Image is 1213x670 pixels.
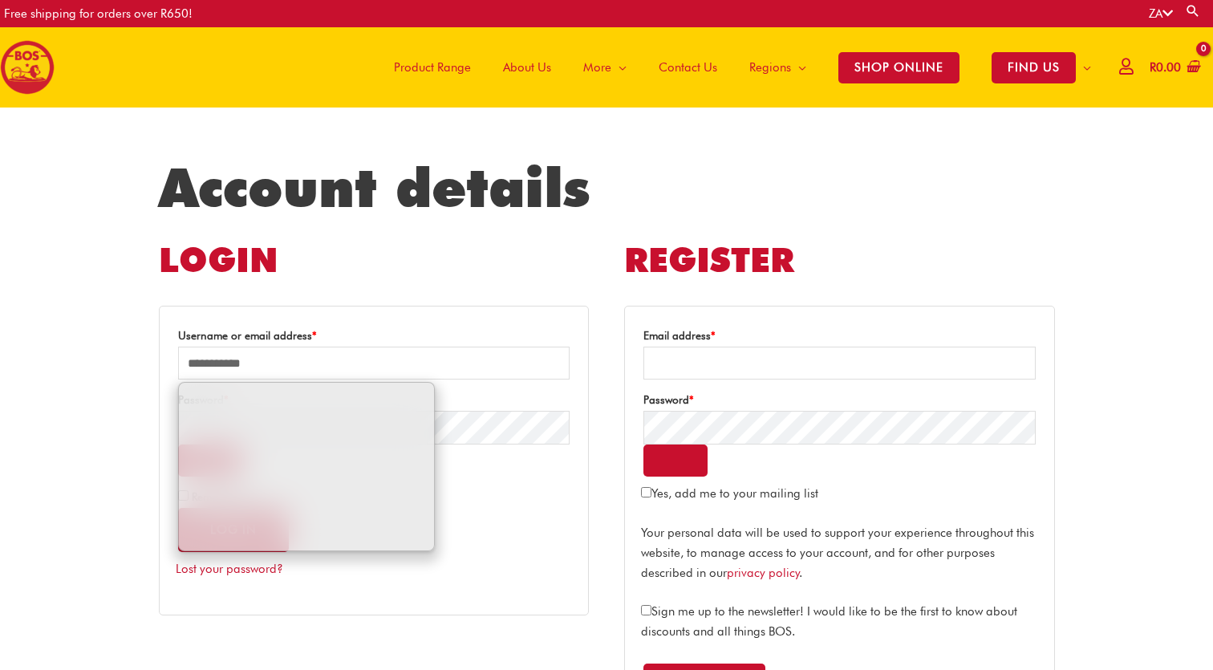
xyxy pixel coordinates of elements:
button: Show password [643,445,708,477]
span: Regions [749,43,791,91]
a: Search button [1185,3,1201,18]
span: SHOP ONLINE [838,52,959,83]
span: More [583,43,611,91]
span: Product Range [394,43,471,91]
label: Password [643,389,1035,411]
input: Yes, add me to your mailing list [641,487,651,497]
a: Product Range [378,27,487,108]
a: Contact Us [643,27,733,108]
nav: Site Navigation [366,27,1107,108]
h1: Account details [159,156,1055,220]
span: R [1150,60,1156,75]
label: Yes, add me to your mailing list [641,486,818,501]
a: ZA [1149,6,1173,21]
span: About Us [503,43,551,91]
span: Sign me up to the newsletter! I would like to be the first to know about discounts and all things... [641,604,1017,639]
a: SHOP ONLINE [822,27,976,108]
a: About Us [487,27,567,108]
label: Email address [643,325,1035,347]
p: Your personal data will be used to support your experience throughout this website, to manage acc... [641,523,1037,583]
a: Lost your password? [176,562,283,576]
a: View Shopping Cart, empty [1146,50,1201,86]
a: privacy policy [727,566,800,580]
h2: Login [159,238,589,282]
span: Contact Us [659,43,717,91]
input: Sign me up to the newsletter! I would like to be the first to know about discounts and all things... [641,605,651,615]
label: Username or email address [178,325,570,347]
span: FIND US [992,52,1076,83]
a: More [567,27,643,108]
bdi: 0.00 [1150,60,1181,75]
a: Regions [733,27,822,108]
h2: Register [624,238,1054,282]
